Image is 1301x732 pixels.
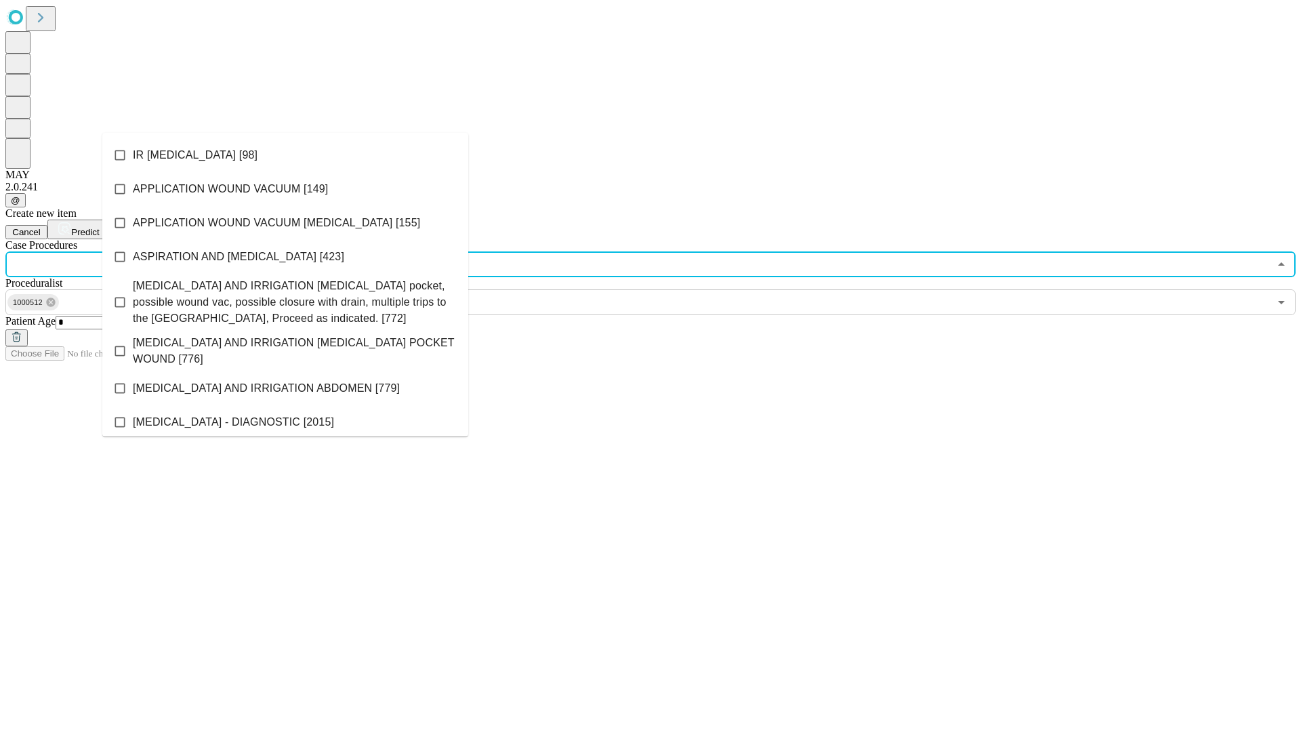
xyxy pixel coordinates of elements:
span: [MEDICAL_DATA] - DIAGNOSTIC [2015] [133,414,334,430]
span: @ [11,195,20,205]
span: Predict [71,227,99,237]
span: [MEDICAL_DATA] AND IRRIGATION [MEDICAL_DATA] POCKET WOUND [776] [133,335,457,367]
span: Cancel [12,227,41,237]
button: Predict [47,220,110,239]
span: APPLICATION WOUND VACUUM [MEDICAL_DATA] [155] [133,215,420,231]
span: APPLICATION WOUND VACUUM [149] [133,181,328,197]
div: MAY [5,169,1296,181]
span: Scheduled Procedure [5,239,77,251]
span: [MEDICAL_DATA] AND IRRIGATION ABDOMEN [779] [133,380,400,396]
button: @ [5,193,26,207]
div: 1000512 [7,294,59,310]
span: [MEDICAL_DATA] AND IRRIGATION [MEDICAL_DATA] pocket, possible wound vac, possible closure with dr... [133,278,457,327]
span: IR [MEDICAL_DATA] [98] [133,147,257,163]
button: Cancel [5,225,47,239]
div: 2.0.241 [5,181,1296,193]
span: Create new item [5,207,77,219]
button: Open [1272,293,1291,312]
span: Proceduralist [5,277,62,289]
button: Close [1272,255,1291,274]
span: 1000512 [7,295,48,310]
span: ASPIRATION AND [MEDICAL_DATA] [423] [133,249,344,265]
span: Patient Age [5,315,56,327]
